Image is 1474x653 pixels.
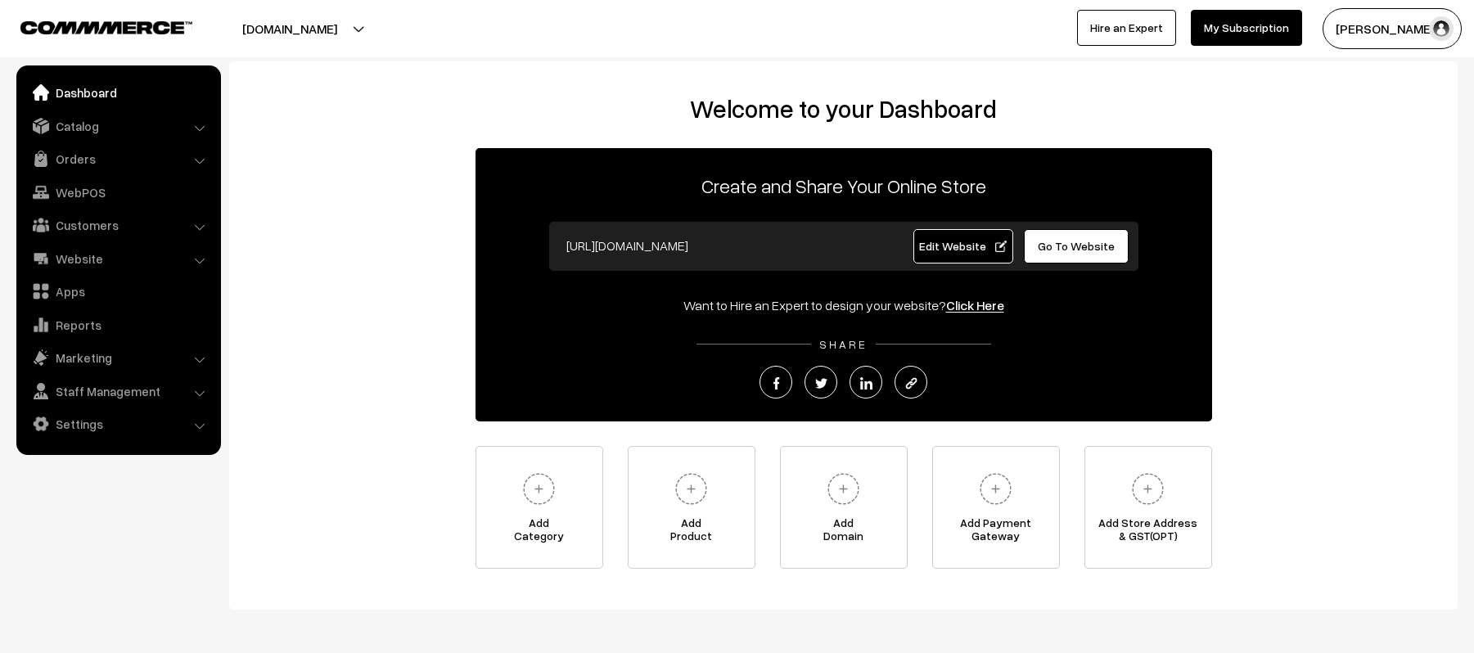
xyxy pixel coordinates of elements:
a: COMMMERCE [20,16,164,36]
a: AddDomain [780,446,908,569]
a: Staff Management [20,376,215,406]
a: Orders [20,144,215,173]
a: Catalog [20,111,215,141]
img: plus.svg [821,466,866,511]
a: Marketing [20,343,215,372]
img: plus.svg [669,466,714,511]
a: Add PaymentGateway [932,446,1060,569]
span: Edit Website [919,239,1007,253]
img: plus.svg [973,466,1018,511]
a: Dashboard [20,78,215,107]
button: [DOMAIN_NAME] [185,8,394,49]
a: Apps [20,277,215,306]
a: AddCategory [476,446,603,569]
span: Add Payment Gateway [933,516,1059,549]
p: Create and Share Your Online Store [476,171,1212,200]
a: WebPOS [20,178,215,207]
a: Click Here [946,297,1004,313]
a: Add Store Address& GST(OPT) [1084,446,1212,569]
button: [PERSON_NAME] [1323,8,1462,49]
h2: Welcome to your Dashboard [246,94,1441,124]
a: AddProduct [628,446,755,569]
span: Add Product [629,516,755,549]
a: Go To Website [1024,229,1129,263]
span: Add Domain [781,516,907,549]
img: user [1429,16,1454,41]
a: My Subscription [1191,10,1302,46]
a: Settings [20,409,215,439]
span: Go To Website [1038,239,1115,253]
img: COMMMERCE [20,21,192,34]
a: Hire an Expert [1077,10,1176,46]
a: Reports [20,310,215,340]
span: SHARE [811,337,876,351]
span: Add Category [476,516,602,549]
img: plus.svg [516,466,561,511]
div: Want to Hire an Expert to design your website? [476,295,1212,315]
a: Website [20,244,215,273]
a: Edit Website [913,229,1013,263]
span: Add Store Address & GST(OPT) [1085,516,1211,549]
img: plus.svg [1125,466,1170,511]
a: Customers [20,210,215,240]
